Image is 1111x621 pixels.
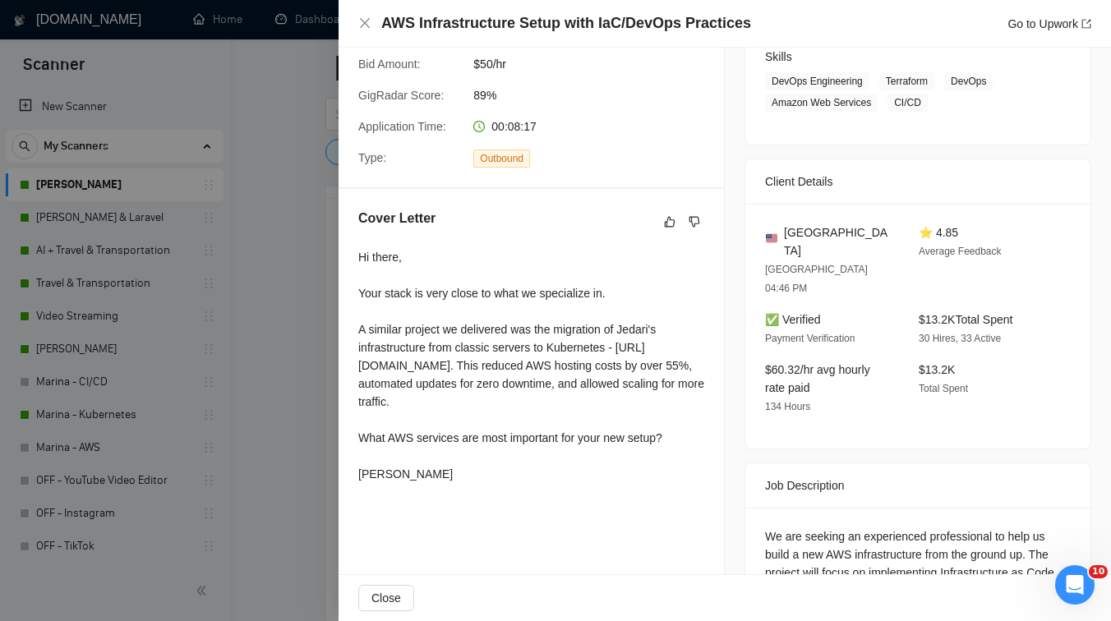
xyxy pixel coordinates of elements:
button: like [660,212,680,232]
span: 30 Hires, 33 Active [919,333,1001,344]
img: 🇺🇸 [766,232,777,244]
span: ⭐ 4.85 [919,226,958,239]
span: 10 [1089,565,1108,578]
span: Application Time: [358,120,446,133]
span: like [664,215,675,228]
span: $13.2K Total Spent [919,313,1012,326]
span: [GEOGRAPHIC_DATA] [784,223,892,260]
span: 00:08:17 [491,120,537,133]
h5: Cover Letter [358,209,436,228]
span: Type: [358,151,386,164]
span: 89% [473,86,720,104]
span: Payment Verification [765,333,855,344]
span: Skills [765,50,792,63]
div: Job Description [765,463,1071,508]
span: Total Spent [919,383,968,394]
span: ✅ Verified [765,313,821,326]
span: $60.32/hr avg hourly rate paid [765,363,870,394]
button: Close [358,585,414,611]
span: 134 Hours [765,401,810,412]
button: Close [358,16,371,30]
iframe: Intercom live chat [1055,565,1095,605]
button: dislike [685,212,704,232]
span: clock-circle [473,121,485,132]
span: Outbound [473,149,530,168]
span: $50/hr [473,55,720,73]
div: Client Details [765,159,1071,204]
span: dislike [689,215,700,228]
div: Hi there, Your stack is very close to what we specialize in. A similar project we delivered was t... [358,248,704,483]
a: Go to Upworkexport [1007,17,1091,30]
span: Amazon Web Services [765,94,878,112]
span: CI/CD [887,94,928,112]
span: DevOps [944,72,993,90]
span: Average Feedback [919,246,1002,257]
span: $13.2K [919,363,955,376]
span: Bid Amount: [358,57,421,71]
span: Terraform [879,72,934,90]
span: close [358,16,371,30]
span: [GEOGRAPHIC_DATA] 04:46 PM [765,264,868,294]
span: export [1081,19,1091,29]
span: GigRadar Score: [358,89,444,102]
h4: AWS Infrastructure Setup with IaC/DevOps Practices [381,13,751,34]
span: Close [371,589,401,607]
span: DevOps Engineering [765,72,869,90]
